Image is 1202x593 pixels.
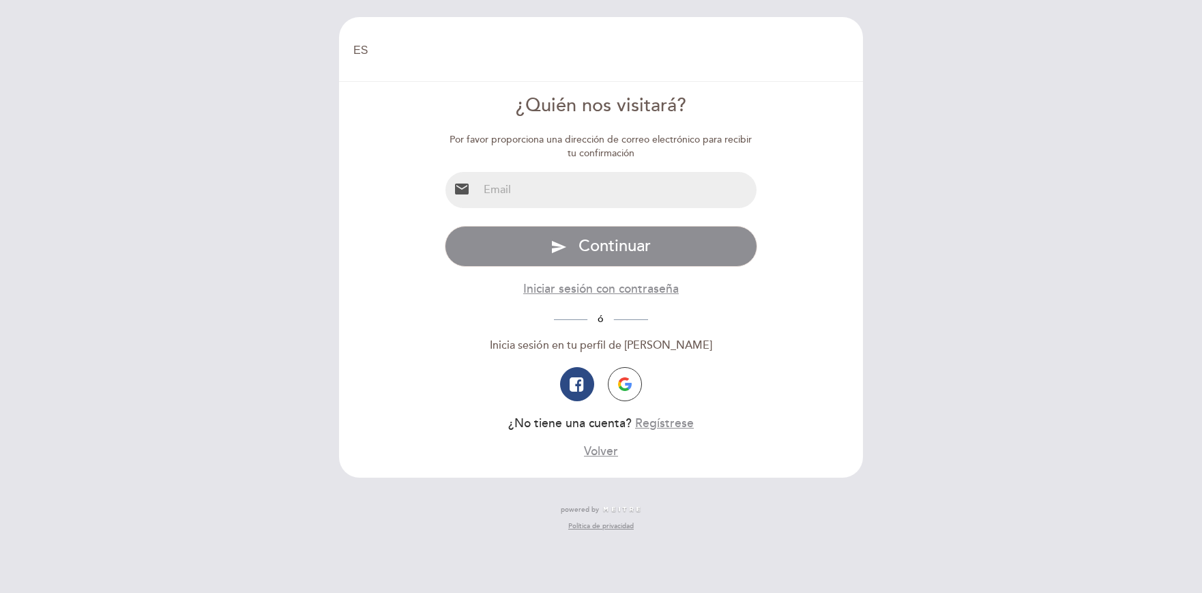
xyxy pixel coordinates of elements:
img: icon-google.png [618,377,632,391]
span: powered by [561,505,599,515]
div: Inicia sesión en tu perfil de [PERSON_NAME] [445,338,758,353]
button: Volver [584,443,618,460]
span: ¿No tiene una cuenta? [508,416,632,431]
img: MEITRE [602,506,641,513]
input: Email [478,172,757,208]
div: Por favor proporciona una dirección de correo electrónico para recibir tu confirmación [445,133,758,160]
button: Regístrese [635,415,694,432]
span: ó [587,313,614,325]
i: send [551,239,567,255]
button: send Continuar [445,226,758,267]
span: Continuar [578,236,651,256]
a: Política de privacidad [568,521,634,531]
div: ¿Quién nos visitará? [445,93,758,119]
button: Iniciar sesión con contraseña [523,280,679,298]
a: powered by [561,505,641,515]
i: email [454,181,470,197]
